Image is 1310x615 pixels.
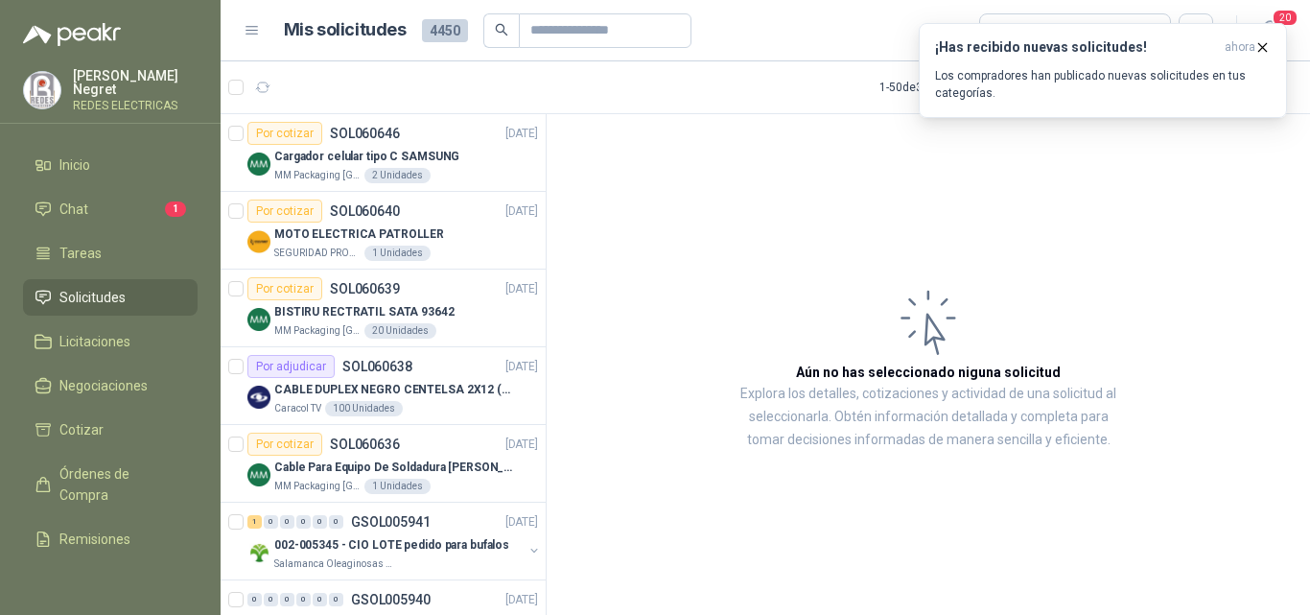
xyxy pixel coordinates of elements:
[59,331,130,352] span: Licitaciones
[284,16,407,44] h1: Mis solicitudes
[247,433,322,456] div: Por cotizar
[330,438,400,451] p: SOL060636
[221,347,546,425] a: Por adjudicarSOL060638[DATE] Company LogoCABLE DUPLEX NEGRO CENTELSA 2X12 (COLOR NEGRO)Caracol TV...
[274,303,455,321] p: BISTIRU RECTRATIL SATA 93642
[274,323,361,339] p: MM Packaging [GEOGRAPHIC_DATA]
[23,565,198,602] a: Configuración
[351,515,431,529] p: GSOL005941
[329,593,343,606] div: 0
[505,202,538,221] p: [DATE]
[495,23,508,36] span: search
[879,72,1004,103] div: 1 - 50 de 3861
[221,192,546,270] a: Por cotizarSOL060640[DATE] Company LogoMOTO ELECTRICA PATROLLERSEGURIDAD PROVISER LTDA1 Unidades
[247,200,322,223] div: Por cotizar
[59,287,126,308] span: Solicitudes
[59,463,179,506] span: Órdenes de Compra
[274,536,509,555] p: 002-005345 - CIO LOTE pedido para bufalos
[274,246,361,261] p: SEGURIDAD PROVISER LTDA
[1272,9,1298,27] span: 20
[264,515,278,529] div: 0
[247,386,270,409] img: Company Logo
[23,235,198,272] a: Tareas
[505,513,538,532] p: [DATE]
[274,381,513,399] p: CABLE DUPLEX NEGRO CENTELSA 2X12 (COLOR NEGRO)
[364,246,431,261] div: 1 Unidades
[23,456,198,513] a: Órdenes de Compra
[796,362,1061,383] h3: Aún no has seleccionado niguna solicitud
[23,147,198,183] a: Inicio
[364,168,431,183] div: 2 Unidades
[330,282,400,296] p: SOL060639
[296,515,311,529] div: 0
[935,67,1271,102] p: Los compradores han publicado nuevas solicitudes en tus categorías.
[1225,39,1255,56] span: ahora
[313,593,327,606] div: 0
[274,556,395,572] p: Salamanca Oleaginosas SAS
[59,419,104,440] span: Cotizar
[247,355,335,378] div: Por adjudicar
[247,515,262,529] div: 1
[505,280,538,298] p: [DATE]
[264,593,278,606] div: 0
[296,593,311,606] div: 0
[247,463,270,486] img: Company Logo
[59,243,102,264] span: Tareas
[59,199,88,220] span: Chat
[1252,13,1287,48] button: 20
[351,593,431,606] p: GSOL005940
[24,72,60,108] img: Company Logo
[274,148,459,166] p: Cargador celular tipo C SAMSUNG
[73,100,198,111] p: REDES ELECTRICAS
[280,593,294,606] div: 0
[247,510,542,572] a: 1 0 0 0 0 0 GSOL005941[DATE] Company Logo002-005345 - CIO LOTE pedido para bufalosSalamanca Oleag...
[364,479,431,494] div: 1 Unidades
[364,323,436,339] div: 20 Unidades
[330,127,400,140] p: SOL060646
[738,383,1118,452] p: Explora los detalles, cotizaciones y actividad de una solicitud al seleccionarla. Obtén informaci...
[935,39,1217,56] h3: ¡Has recibido nuevas solicitudes!
[274,225,444,244] p: MOTO ELECTRICA PATROLLER
[330,204,400,218] p: SOL060640
[23,412,198,448] a: Cotizar
[221,425,546,503] a: Por cotizarSOL060636[DATE] Company LogoCable Para Equipo De Soldadura [PERSON_NAME]MM Packaging [...
[221,114,546,192] a: Por cotizarSOL060646[DATE] Company LogoCargador celular tipo C SAMSUNGMM Packaging [GEOGRAPHIC_DA...
[59,529,130,550] span: Remisiones
[505,591,538,609] p: [DATE]
[342,360,412,373] p: SOL060638
[221,270,546,347] a: Por cotizarSOL060639[DATE] Company LogoBISTIRU RECTRATIL SATA 93642MM Packaging [GEOGRAPHIC_DATA]...
[247,308,270,331] img: Company Logo
[247,153,270,176] img: Company Logo
[247,122,322,145] div: Por cotizar
[505,358,538,376] p: [DATE]
[422,19,468,42] span: 4450
[23,521,198,557] a: Remisiones
[59,154,90,176] span: Inicio
[274,401,321,416] p: Caracol TV
[59,375,148,396] span: Negociaciones
[505,436,538,454] p: [DATE]
[23,323,198,360] a: Licitaciones
[992,20,1032,41] div: Todas
[274,479,361,494] p: MM Packaging [GEOGRAPHIC_DATA]
[274,168,361,183] p: MM Packaging [GEOGRAPHIC_DATA]
[165,201,186,217] span: 1
[247,230,270,253] img: Company Logo
[313,515,327,529] div: 0
[247,277,322,300] div: Por cotizar
[247,593,262,606] div: 0
[23,279,198,316] a: Solicitudes
[23,367,198,404] a: Negociaciones
[274,459,513,477] p: Cable Para Equipo De Soldadura [PERSON_NAME]
[919,23,1287,118] button: ¡Has recibido nuevas solicitudes!ahora Los compradores han publicado nuevas solicitudes en tus ca...
[73,69,198,96] p: [PERSON_NAME] Negret
[23,23,121,46] img: Logo peakr
[329,515,343,529] div: 0
[505,125,538,143] p: [DATE]
[280,515,294,529] div: 0
[325,401,403,416] div: 100 Unidades
[23,191,198,227] a: Chat1
[247,541,270,564] img: Company Logo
